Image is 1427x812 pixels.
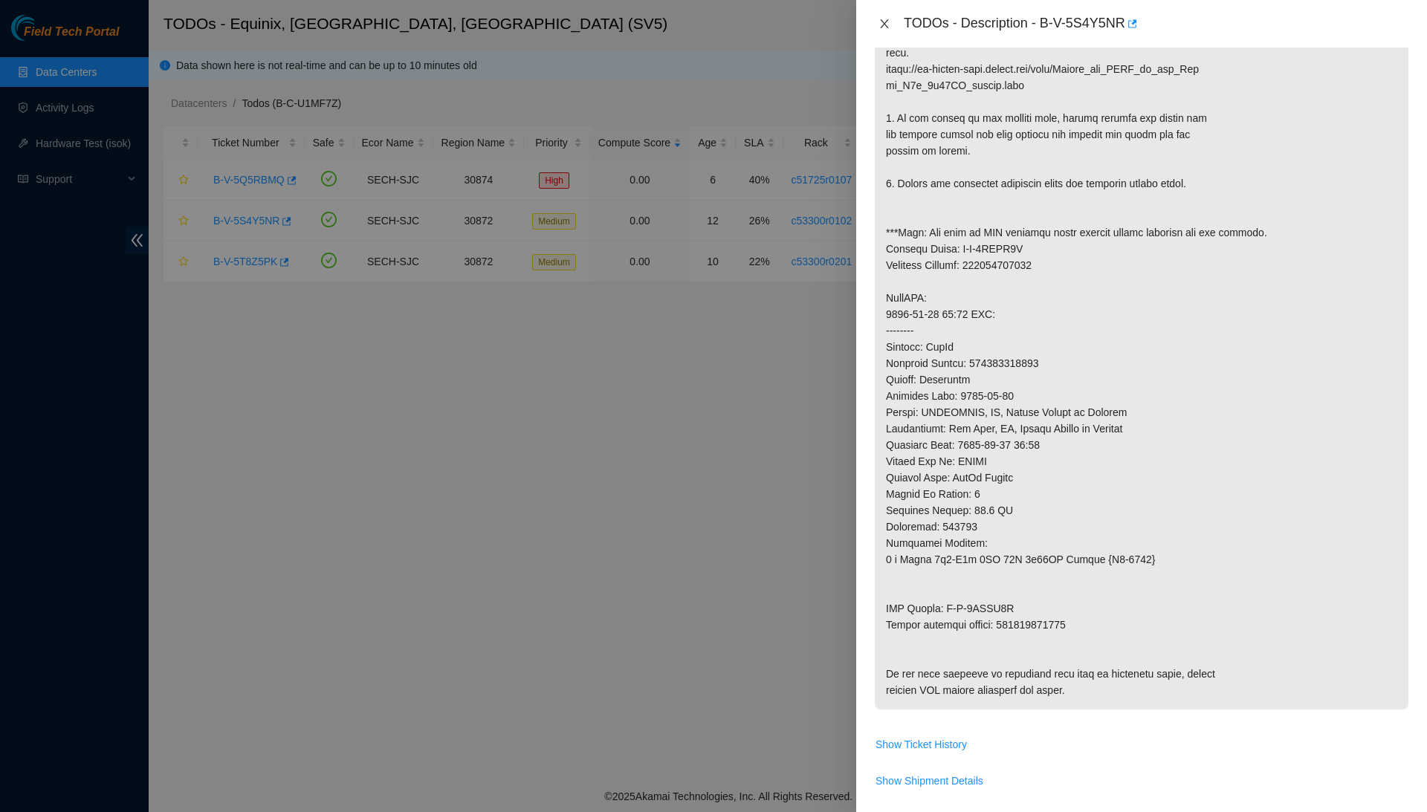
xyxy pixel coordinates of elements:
button: Close [874,17,895,31]
span: close [878,18,890,30]
div: TODOs - Description - B-V-5S4Y5NR [904,12,1409,36]
span: Show Ticket History [876,736,967,753]
span: Show Shipment Details [876,773,983,789]
button: Show Ticket History [875,733,968,756]
button: Show Shipment Details [875,769,984,793]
